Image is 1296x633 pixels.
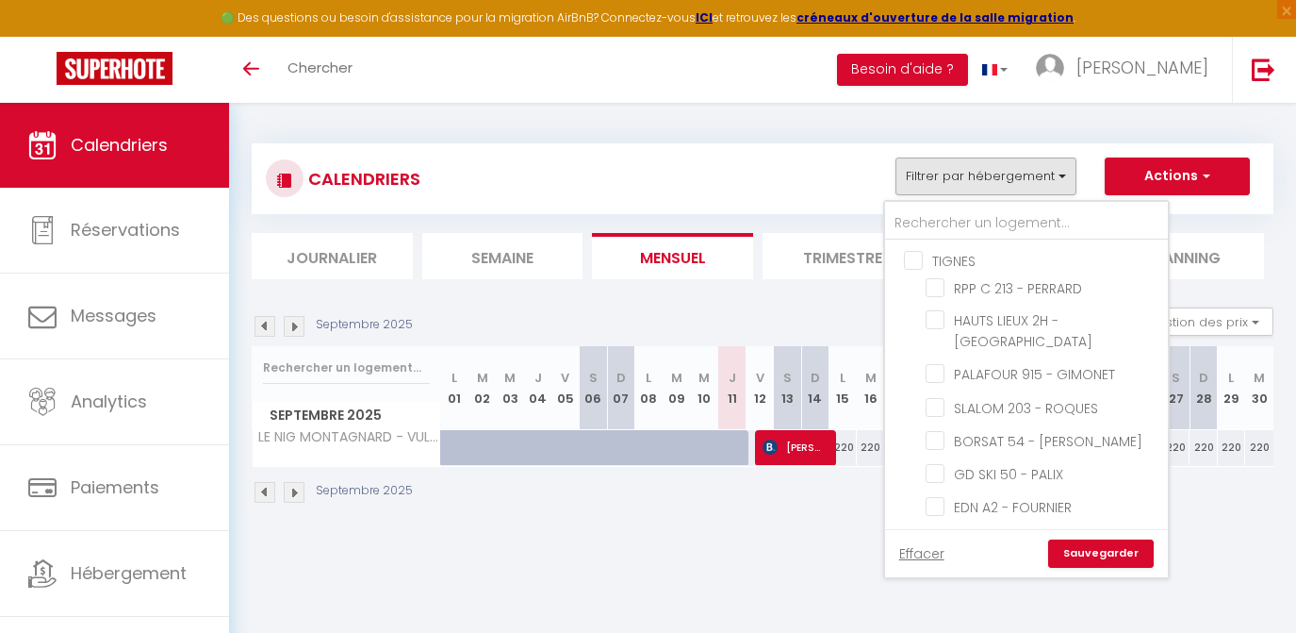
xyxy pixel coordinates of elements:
[718,346,746,430] th: 11
[1162,430,1189,465] div: 220
[1189,346,1217,430] th: 28
[783,369,792,387] abbr: S
[1133,308,1273,336] button: Gestion des prix
[885,207,1168,241] input: Rechercher un logement...
[1218,346,1245,430] th: 29
[316,316,413,334] p: Septembre 2025
[252,233,413,279] li: Journalier
[954,311,1092,351] span: HAUTS LIEUX 2H - [GEOGRAPHIC_DATA]
[1036,54,1064,82] img: ...
[829,346,857,430] th: 15
[71,218,180,242] span: Réservations
[592,233,753,279] li: Mensuel
[954,399,1098,418] span: SLALOM 203 - ROQUES
[811,369,820,387] abbr: D
[865,369,877,387] abbr: M
[589,369,598,387] abbr: S
[1245,346,1273,430] th: 30
[534,369,542,387] abbr: J
[504,369,516,387] abbr: M
[1199,369,1208,387] abbr: D
[837,54,968,86] button: Besoin d'aide ?
[954,432,1142,451] span: BORSAT 54 - [PERSON_NAME]
[646,369,651,387] abbr: L
[1048,540,1154,568] a: Sauvegarder
[690,346,717,430] th: 10
[477,369,488,387] abbr: M
[857,346,884,430] th: 16
[763,429,827,465] span: [PERSON_NAME]
[1216,548,1282,619] iframe: Chat
[71,390,147,413] span: Analytics
[441,346,468,430] th: 01
[71,133,168,157] span: Calendriers
[763,233,924,279] li: Trimestre
[671,369,682,387] abbr: M
[496,346,523,430] th: 03
[273,37,367,103] a: Chercher
[253,402,440,429] span: Septembre 2025
[1254,369,1265,387] abbr: M
[287,58,353,77] span: Chercher
[1252,58,1275,81] img: logout
[829,430,857,465] div: 220
[883,200,1170,579] div: Filtrer par hébergement
[422,233,583,279] li: Semaine
[1162,346,1189,430] th: 27
[607,346,634,430] th: 07
[796,9,1074,25] a: créneaux d'ouverture de la salle migration
[71,475,159,499] span: Paiements
[1076,56,1208,79] span: [PERSON_NAME]
[698,369,710,387] abbr: M
[1022,37,1232,103] a: ... [PERSON_NAME]
[451,369,457,387] abbr: L
[1218,430,1245,465] div: 220
[1103,233,1264,279] li: Planning
[954,465,1063,484] span: GD SKI 50 - PALIX
[616,369,626,387] abbr: D
[71,561,187,585] span: Hébergement
[263,351,430,385] input: Rechercher un logement...
[696,9,713,25] a: ICI
[71,304,156,327] span: Messages
[1105,158,1250,195] button: Actions
[663,346,690,430] th: 09
[774,346,801,430] th: 13
[1172,369,1180,387] abbr: S
[635,346,663,430] th: 08
[840,369,845,387] abbr: L
[1189,430,1217,465] div: 220
[57,52,172,85] img: Super Booking
[899,543,944,564] a: Effacer
[316,482,413,500] p: Septembre 2025
[255,430,444,444] span: LE NIG MONTAGNARD - VULMIX
[561,369,569,387] abbr: V
[1245,430,1273,465] div: 220
[746,346,773,430] th: 12
[895,158,1076,195] button: Filtrer par hébergement
[580,346,607,430] th: 06
[468,346,496,430] th: 02
[551,346,579,430] th: 05
[524,346,551,430] th: 04
[729,369,736,387] abbr: J
[303,158,420,200] h3: CALENDRIERS
[801,346,828,430] th: 14
[756,369,764,387] abbr: V
[1228,369,1234,387] abbr: L
[857,430,884,465] div: 220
